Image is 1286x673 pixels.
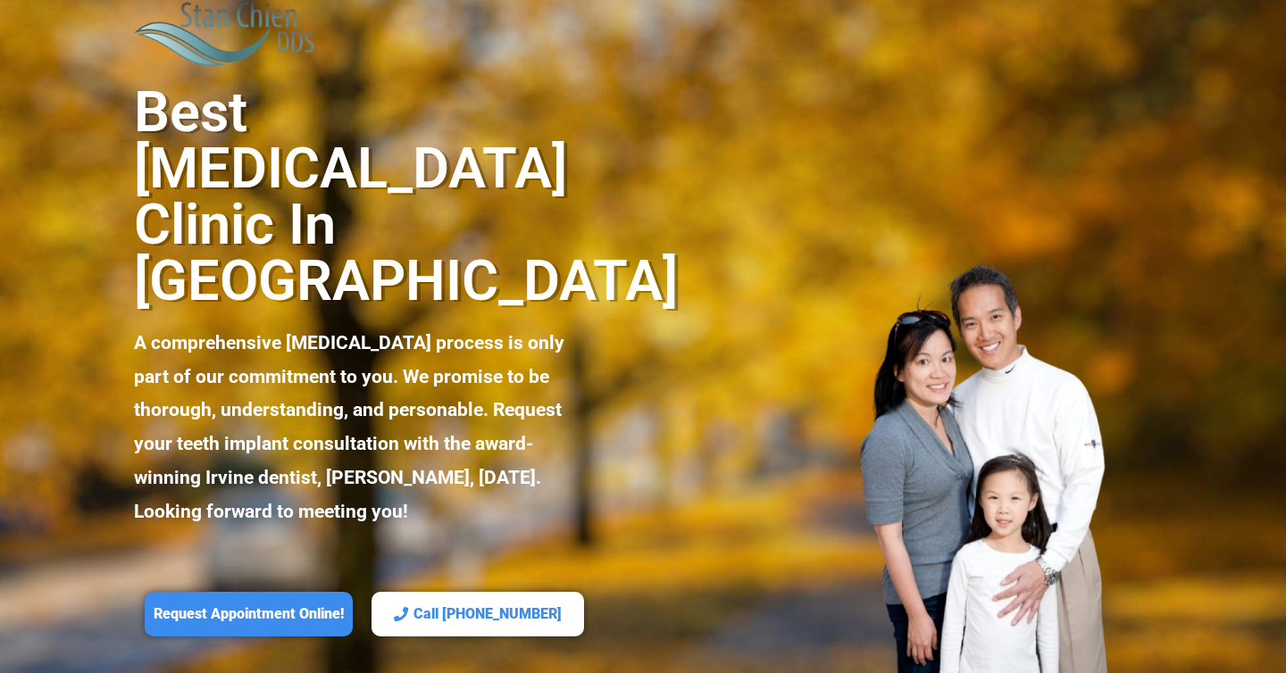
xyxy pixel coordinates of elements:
span: Request Appointment Online! [154,605,344,624]
a: Request Appointment Online! [145,592,353,637]
a: Call [PHONE_NUMBER] [372,592,584,637]
h2: Best [MEDICAL_DATA] Clinic in [GEOGRAPHIC_DATA] [134,84,592,309]
span: Call [PHONE_NUMBER] [413,605,562,624]
p: A comprehensive [MEDICAL_DATA] process is only part of our commitment to you. We promise to be th... [134,327,592,529]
